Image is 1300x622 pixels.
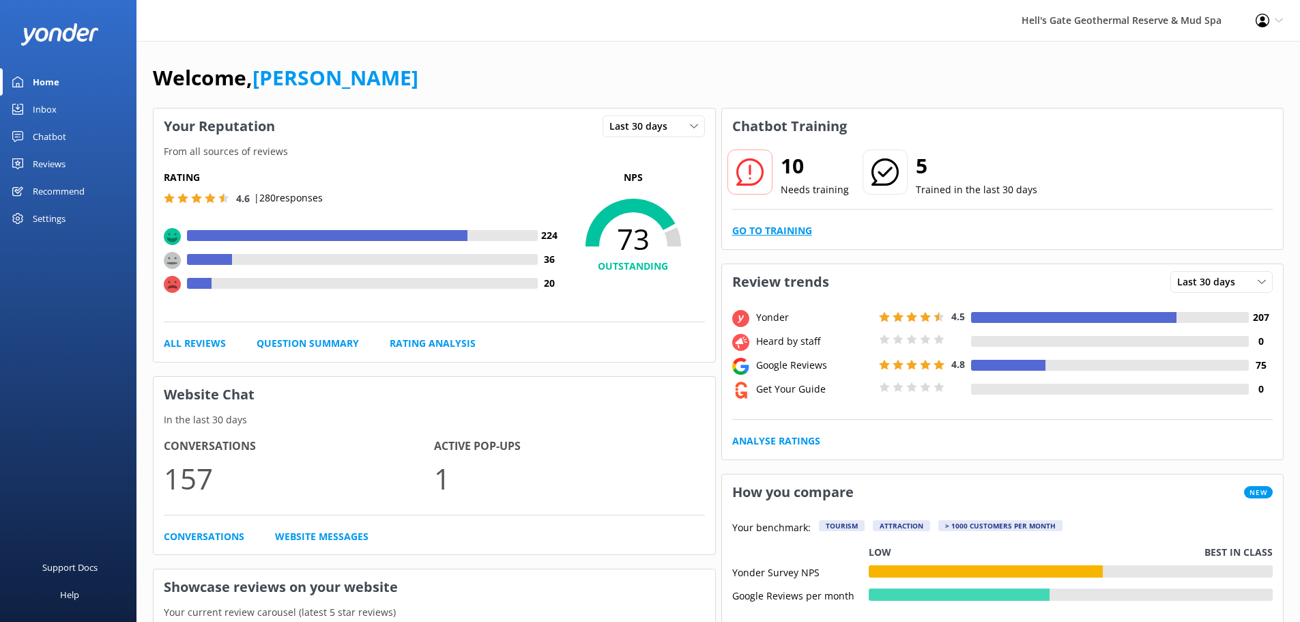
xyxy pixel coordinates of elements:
span: New [1244,486,1273,498]
h4: OUTSTANDING [562,259,705,274]
h4: 36 [538,252,562,267]
h1: Welcome, [153,61,418,94]
a: Conversations [164,529,244,544]
div: Help [60,581,79,608]
span: Last 30 days [609,119,676,134]
h4: Conversations [164,438,434,455]
h4: 0 [1249,334,1273,349]
span: 4.6 [236,192,250,205]
div: Google Reviews [753,358,876,373]
p: 157 [164,455,434,501]
p: NPS [562,170,705,185]
div: Reviews [33,150,66,178]
div: Inbox [33,96,57,123]
span: 4.8 [951,358,965,371]
span: 4.5 [951,310,965,323]
div: Support Docs [42,554,98,581]
p: Best in class [1204,545,1273,560]
div: Chatbot [33,123,66,150]
div: Recommend [33,178,85,205]
p: From all sources of reviews [154,144,715,159]
h3: Showcase reviews on your website [154,569,715,605]
span: Last 30 days [1177,274,1243,289]
img: yonder-white-logo.png [20,23,99,46]
h5: Rating [164,170,562,185]
div: Yonder [753,310,876,325]
span: 73 [562,222,705,256]
div: Attraction [873,520,930,531]
p: Low [869,545,891,560]
a: Website Messages [275,529,369,544]
div: Get Your Guide [753,382,876,397]
p: Needs training [781,182,849,197]
a: Rating Analysis [390,336,476,351]
p: Your benchmark: [732,520,811,537]
p: In the last 30 days [154,412,715,427]
h4: 20 [538,276,562,291]
div: Tourism [819,520,865,531]
a: Go to Training [732,223,812,238]
div: > 1000 customers per month [938,520,1063,531]
h4: 207 [1249,310,1273,325]
h4: 0 [1249,382,1273,397]
div: Home [33,68,59,96]
div: Yonder Survey NPS [732,565,869,578]
h3: Review trends [722,264,839,300]
div: Google Reviews per month [732,589,869,601]
div: Settings [33,205,66,232]
h3: Website Chat [154,377,715,412]
p: | 280 responses [254,190,323,206]
a: [PERSON_NAME] [252,63,418,91]
h3: Chatbot Training [722,109,857,144]
h3: How you compare [722,475,864,510]
p: Trained in the last 30 days [916,182,1037,197]
a: Analyse Ratings [732,434,820,449]
p: 1 [434,455,704,501]
p: Your current review carousel (latest 5 star reviews) [154,605,715,620]
div: Heard by staff [753,334,876,349]
a: Question Summary [257,336,359,351]
h2: 5 [916,150,1037,182]
h3: Your Reputation [154,109,285,144]
h2: 10 [781,150,849,182]
h4: 75 [1249,358,1273,373]
a: All Reviews [164,336,226,351]
h4: Active Pop-ups [434,438,704,455]
h4: 224 [538,228,562,243]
